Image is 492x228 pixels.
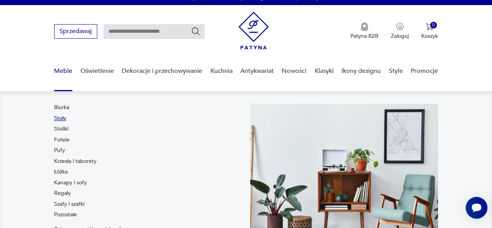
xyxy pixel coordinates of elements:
a: Biurka [54,104,69,111]
a: Ikony designu [341,56,381,86]
a: Meble [54,56,72,86]
a: Antykwariat [240,56,274,86]
a: Kuchnia [210,56,232,86]
a: Ikona medaluPatyna B2B [350,23,378,40]
div: 0 [430,22,437,28]
a: Oświetlenie [81,56,114,86]
a: Promocje [411,56,438,86]
a: Stoły [54,115,66,122]
a: Dekoracje i przechowywanie [122,56,202,86]
button: 0Koszyk [421,23,438,40]
a: Szafy i szafki [54,200,84,208]
a: Fotele [54,136,70,144]
button: Patyna B2B [350,23,378,40]
a: Kanapy i sofy [54,179,87,187]
img: Ikona medalu [361,23,368,31]
a: Style [389,56,403,86]
img: Patyna - sklep z meblami i dekoracjami vintage [238,12,269,49]
img: Ikona koszyka [425,23,433,30]
iframe: Smartsupp widget button [466,197,487,219]
img: Ikonka użytkownika [396,23,404,30]
a: Łóżka [54,168,68,176]
a: Sprzedawaj [54,29,97,35]
p: Koszyk [421,32,438,40]
a: Nowości [282,56,306,86]
button: Zaloguj [391,23,409,40]
p: Patyna B2B [350,32,378,40]
a: Stoliki [54,125,68,133]
button: Szukaj [191,27,200,36]
a: Klasyki [315,56,334,86]
button: Sprzedawaj [54,24,97,39]
a: Regały [54,189,71,197]
a: Krzesła i taborety [54,157,96,165]
a: Pozostałe [54,211,77,219]
a: Pufy [54,147,65,154]
p: Zaloguj [391,32,409,40]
